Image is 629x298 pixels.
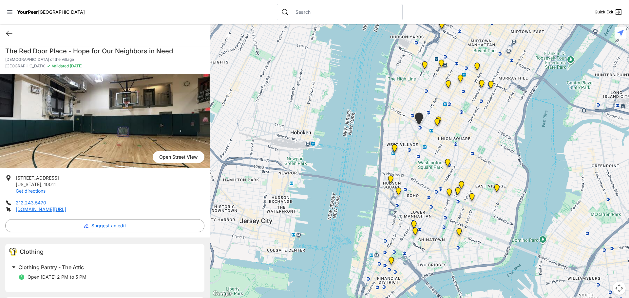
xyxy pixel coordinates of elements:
div: Church of the Village [411,110,427,130]
button: Suggest an edit [5,219,204,232]
span: Suggest an edit [91,222,126,229]
span: [US_STATE] [16,182,41,187]
span: YourPeer [17,9,38,15]
span: Clothing [20,248,44,255]
a: Quick Exit [595,8,622,16]
span: [GEOGRAPHIC_DATA] [38,9,85,15]
div: Chelsea [418,59,431,74]
div: Church of St. Francis Xavier - Front Entrance [432,114,445,130]
div: Tribeca Campus/New York City Rescue Mission [407,218,421,234]
span: , [41,182,43,187]
div: Art and Acceptance LGBTQIA2S+ Program [388,141,401,157]
a: 212.243.5470 [16,200,46,205]
span: 10011 [44,182,56,187]
div: Manhattan [490,182,504,197]
div: Greenwich Village [388,142,401,157]
div: University Community Social Services (UCSS) [465,190,479,206]
span: Quick Exit [595,9,613,15]
div: New York [429,12,442,28]
button: Map camera controls [613,282,626,295]
div: New Location, Headquarters [442,78,455,93]
div: Harvey Milk High School [441,156,454,172]
div: Headquarters [454,72,467,88]
a: [DOMAIN_NAME][URL] [16,206,66,212]
div: Lower East Side Youth Drop-in Center. Yellow doors with grey buzzer on the right [452,225,466,241]
div: Manhattan Criminal Court [409,225,422,240]
span: ✓ [47,63,50,69]
a: Get directions [16,188,46,194]
a: Open Street View [153,151,204,163]
span: [STREET_ADDRESS] [16,175,59,181]
a: YourPeer[GEOGRAPHIC_DATA] [17,10,85,14]
a: Open this area in Google Maps (opens a new window) [211,289,233,298]
div: Main Office [385,254,398,270]
div: Mainchance Adult Drop-in Center [484,78,498,94]
img: Google [211,289,233,298]
div: Maryhouse [455,178,468,194]
div: St. Joseph House [451,184,465,200]
div: Bowery Campus [443,186,456,202]
span: [DATE] [69,63,83,68]
div: Back of the Church [430,115,444,131]
span: [GEOGRAPHIC_DATA] [5,63,46,69]
p: [DEMOGRAPHIC_DATA] of the Village [5,57,204,62]
div: Greater New York City [475,77,488,93]
span: Clothing Pantry - The Attic [18,264,84,271]
div: Main Location, SoHo, DYCD Youth Drop-in Center [392,185,405,201]
h1: The Red Door Place - Hope for Our Neighbors in Need [5,46,204,56]
input: Search [292,9,398,15]
div: Metro Baptist Church [435,18,448,34]
div: Antonio Olivieri Drop-in Center [435,57,448,73]
span: Open [DATE] 2 PM to 5 PM [28,274,86,280]
span: Validated [52,63,69,68]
